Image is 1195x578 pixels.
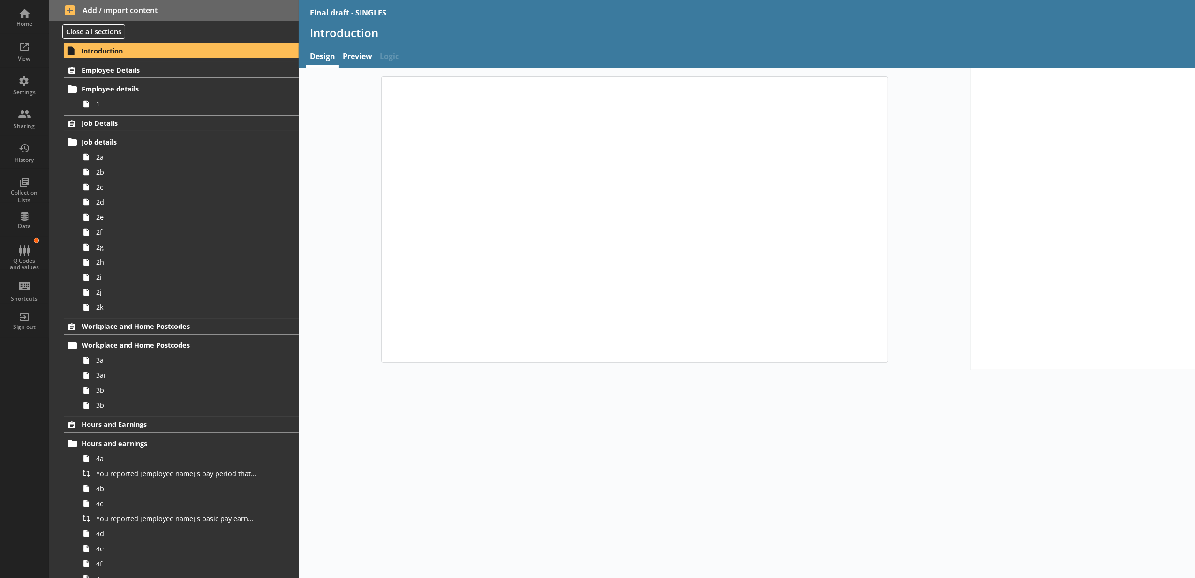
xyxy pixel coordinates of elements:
[68,338,299,413] li: Workplace and Home Postcodes3a3ai3b3bi
[96,386,256,395] span: 3b
[79,240,299,255] a: 2g
[79,150,299,165] a: 2a
[64,338,299,353] a: Workplace and Home Postcodes
[81,46,252,55] span: Introduction
[96,288,256,297] span: 2j
[79,368,299,383] a: 3ai
[64,135,299,150] a: Job details
[8,156,41,164] div: History
[82,439,252,448] span: Hours and earnings
[64,62,299,78] a: Employee Details
[82,137,252,146] span: Job details
[65,5,283,15] span: Add / import content
[82,84,252,93] span: Employee details
[8,222,41,230] div: Data
[64,115,299,131] a: Job Details
[96,167,256,176] span: 2b
[79,398,299,413] a: 3bi
[79,481,299,496] a: 4b
[79,496,299,511] a: 4c
[8,258,41,271] div: Q Codes and values
[49,115,299,315] li: Job DetailsJob details2a2b2c2d2e2f2g2h2i2j2k
[96,356,256,365] span: 3a
[68,135,299,315] li: Job details2a2b2c2d2e2f2g2h2i2j2k
[96,559,256,568] span: 4f
[64,436,299,451] a: Hours and earnings
[96,371,256,380] span: 3ai
[8,55,41,62] div: View
[96,401,256,410] span: 3bi
[82,119,252,128] span: Job Details
[339,47,376,68] a: Preview
[82,66,252,75] span: Employee Details
[79,225,299,240] a: 2f
[96,198,256,206] span: 2d
[96,243,256,251] span: 2g
[64,319,299,335] a: Workplace and Home Postcodes
[64,43,299,58] a: Introduction
[82,420,252,429] span: Hours and Earnings
[8,189,41,204] div: Collection Lists
[79,541,299,556] a: 4e
[96,544,256,553] span: 4e
[68,82,299,112] li: Employee details1
[96,228,256,236] span: 2f
[96,258,256,266] span: 2h
[79,353,299,368] a: 3a
[79,97,299,112] a: 1
[79,466,299,481] a: You reported [employee name]'s pay period that included [Reference Date] to be [Untitled answer]....
[62,24,125,39] button: Close all sections
[82,322,252,331] span: Workplace and Home Postcodes
[96,529,256,538] span: 4d
[96,99,256,108] span: 1
[49,62,299,111] li: Employee DetailsEmployee details1
[79,383,299,398] a: 3b
[8,295,41,303] div: Shortcuts
[310,25,1184,40] h1: Introduction
[8,20,41,28] div: Home
[79,210,299,225] a: 2e
[79,451,299,466] a: 4a
[96,273,256,281] span: 2i
[8,323,41,331] div: Sign out
[64,417,299,433] a: Hours and Earnings
[79,285,299,300] a: 2j
[306,47,339,68] a: Design
[79,270,299,285] a: 2i
[96,303,256,312] span: 2k
[79,180,299,195] a: 2c
[310,8,386,18] div: Final draft - SINGLES
[82,341,252,350] span: Workplace and Home Postcodes
[79,556,299,571] a: 4f
[8,89,41,96] div: Settings
[79,511,299,526] a: You reported [employee name]'s basic pay earned for work carried out in the pay period that inclu...
[79,300,299,315] a: 2k
[96,484,256,493] span: 4b
[79,526,299,541] a: 4d
[376,47,403,68] span: Logic
[96,152,256,161] span: 2a
[96,454,256,463] span: 4a
[49,319,299,413] li: Workplace and Home PostcodesWorkplace and Home Postcodes3a3ai3b3bi
[96,514,256,523] span: You reported [employee name]'s basic pay earned for work carried out in the pay period that inclu...
[79,255,299,270] a: 2h
[96,183,256,191] span: 2c
[8,122,41,130] div: Sharing
[79,195,299,210] a: 2d
[64,82,299,97] a: Employee details
[96,469,256,478] span: You reported [employee name]'s pay period that included [Reference Date] to be [Untitled answer]....
[79,165,299,180] a: 2b
[96,213,256,221] span: 2e
[96,499,256,508] span: 4c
